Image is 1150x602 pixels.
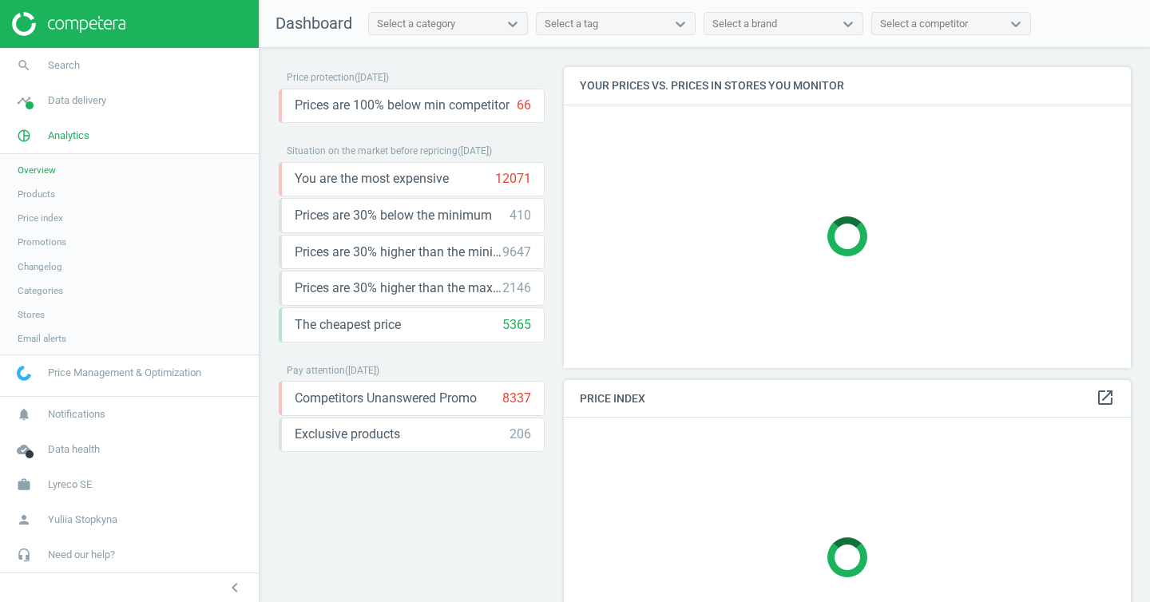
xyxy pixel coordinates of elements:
[9,434,39,465] i: cloud_done
[564,67,1131,105] h4: Your prices vs. prices in stores you monitor
[295,207,492,224] span: Prices are 30% below the minimum
[295,426,400,443] span: Exclusive products
[18,188,55,200] span: Products
[712,17,777,31] div: Select a brand
[564,380,1131,418] h4: Price Index
[9,505,39,535] i: person
[287,145,458,156] span: Situation on the market before repricing
[9,469,39,500] i: work
[18,212,63,224] span: Price index
[48,477,92,492] span: Lyreco SE
[9,399,39,430] i: notifications
[345,365,379,376] span: ( [DATE] )
[18,284,63,297] span: Categories
[215,577,255,598] button: chevron_left
[510,207,531,224] div: 410
[18,332,66,345] span: Email alerts
[48,548,115,562] span: Need our help?
[12,12,125,36] img: ajHJNr6hYgQAAAAASUVORK5CYII=
[287,365,345,376] span: Pay attention
[880,17,968,31] div: Select a competitor
[295,244,502,261] span: Prices are 30% higher than the minimum
[1096,388,1115,409] a: open_in_new
[48,513,117,527] span: Yuliia Stopkyna
[502,390,531,407] div: 8337
[295,316,401,334] span: The cheapest price
[9,121,39,151] i: pie_chart_outlined
[295,97,510,114] span: Prices are 100% below min competitor
[295,170,449,188] span: You are the most expensive
[458,145,492,156] span: ( [DATE] )
[18,308,45,321] span: Stores
[495,170,531,188] div: 12071
[295,390,477,407] span: Competitors Unanswered Promo
[17,366,31,381] img: wGWNvw8QSZomAAAAABJRU5ErkJggg==
[517,97,531,114] div: 66
[48,58,80,73] span: Search
[225,578,244,597] i: chevron_left
[1096,388,1115,407] i: open_in_new
[9,85,39,116] i: timeline
[18,164,56,176] span: Overview
[18,260,62,273] span: Changelog
[355,72,389,83] span: ( [DATE] )
[276,14,352,33] span: Dashboard
[48,129,89,143] span: Analytics
[48,366,201,380] span: Price Management & Optimization
[48,442,100,457] span: Data health
[502,279,531,297] div: 2146
[287,72,355,83] span: Price protection
[9,50,39,81] i: search
[48,407,105,422] span: Notifications
[48,93,106,108] span: Data delivery
[9,540,39,570] i: headset_mic
[502,244,531,261] div: 9647
[502,316,531,334] div: 5365
[18,236,66,248] span: Promotions
[377,17,455,31] div: Select a category
[545,17,598,31] div: Select a tag
[510,426,531,443] div: 206
[295,279,502,297] span: Prices are 30% higher than the maximal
